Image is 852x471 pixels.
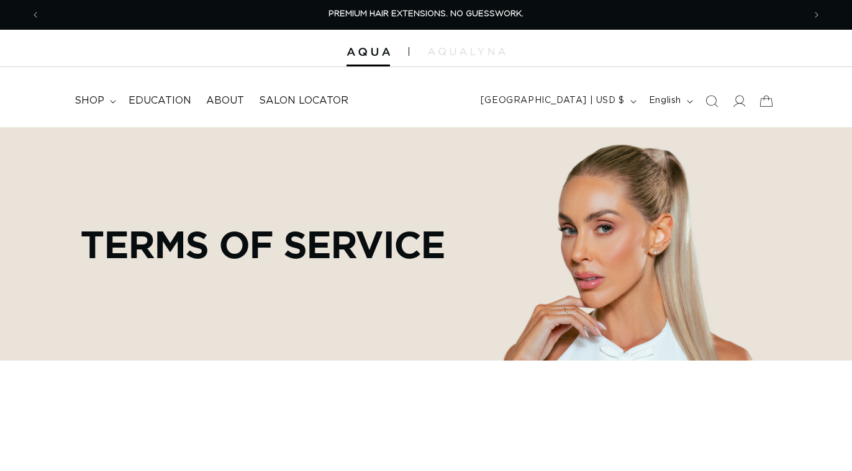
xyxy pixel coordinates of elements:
button: English [641,89,698,113]
span: Education [129,94,191,107]
button: Next announcement [803,3,830,27]
span: About [206,94,244,107]
button: [GEOGRAPHIC_DATA] | USD $ [473,89,641,113]
span: Salon Locator [259,94,348,107]
img: Aqua Hair Extensions [347,48,390,56]
span: PREMIUM HAIR EXTENSIONS. NO GUESSWORK. [329,10,523,18]
p: Terms of service [81,223,445,265]
a: Salon Locator [252,87,356,115]
span: [GEOGRAPHIC_DATA] | USD $ [481,94,625,107]
button: Previous announcement [22,3,49,27]
a: About [199,87,252,115]
a: Education [121,87,199,115]
span: English [649,94,681,107]
summary: shop [67,87,121,115]
img: aqualyna.com [428,48,505,55]
span: shop [75,94,104,107]
summary: Search [698,87,725,115]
